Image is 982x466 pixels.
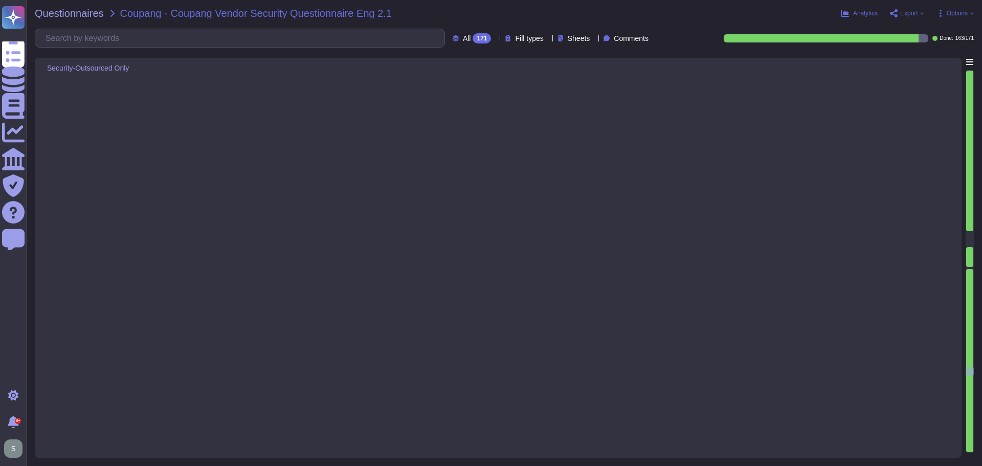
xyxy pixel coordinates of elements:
[515,35,543,42] span: Fill types
[900,10,918,16] span: Export
[2,437,30,460] button: user
[568,35,590,42] span: Sheets
[955,36,974,41] span: 163 / 171
[473,33,491,43] div: 171
[853,10,878,16] span: Analytics
[940,36,953,41] span: Done:
[614,35,649,42] span: Comments
[47,64,129,72] span: Security-Outsourced Only
[35,8,104,18] span: Questionnaires
[841,9,878,17] button: Analytics
[4,439,23,458] img: user
[463,35,471,42] span: All
[120,8,392,18] span: Coupang - Coupang Vendor Security Questionnaire Eng 2.1
[40,29,444,47] input: Search by keywords
[15,418,21,424] div: 9+
[947,10,968,16] span: Options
